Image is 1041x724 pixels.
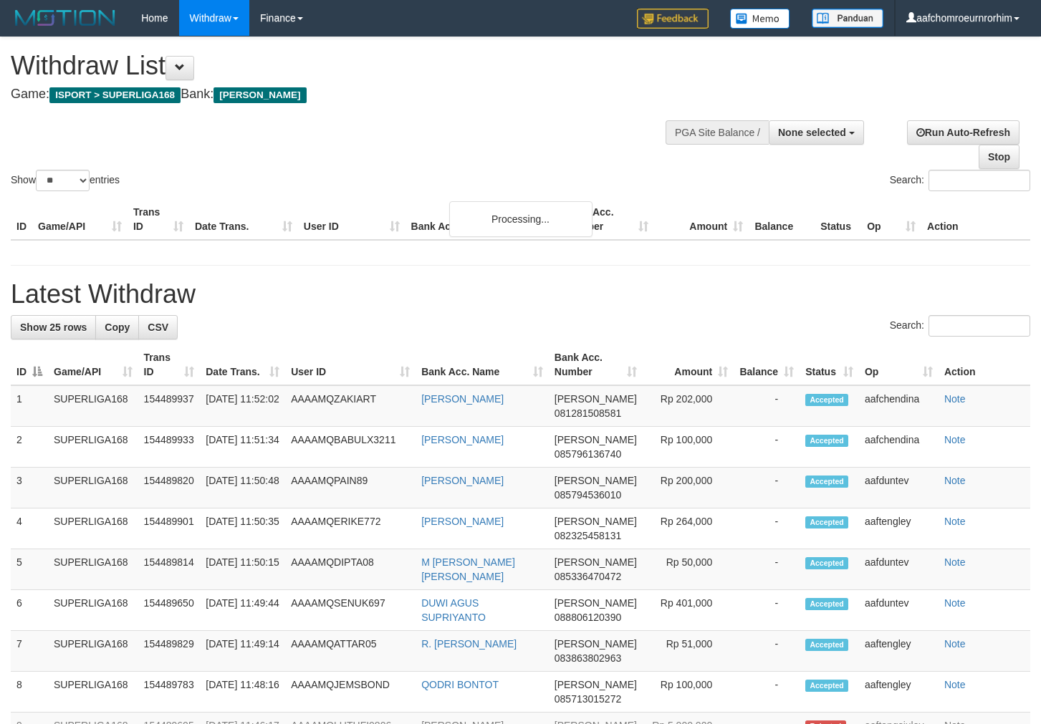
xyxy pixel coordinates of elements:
span: [PERSON_NAME] [555,434,637,445]
td: Rp 100,000 [643,672,734,713]
th: Op: activate to sort column ascending [859,344,939,385]
td: - [734,672,800,713]
label: Show entries [11,170,120,191]
td: Rp 100,000 [643,427,734,468]
span: Accepted [805,639,848,651]
td: - [734,549,800,590]
td: - [734,590,800,631]
span: [PERSON_NAME] [555,393,637,405]
img: Button%20Memo.svg [730,9,790,29]
label: Search: [890,170,1030,191]
td: AAAAMQATTAR05 [285,631,416,672]
td: 3 [11,468,48,508]
th: Status: activate to sort column ascending [800,344,859,385]
td: aafchendina [859,427,939,468]
td: AAAAMQZAKIART [285,385,416,427]
th: Game/API [32,199,128,240]
td: [DATE] 11:50:15 [200,549,285,590]
a: QODRI BONTOT [421,679,499,690]
th: User ID [298,199,406,240]
th: Amount [654,199,749,240]
th: Balance [749,199,815,240]
th: Action [921,199,1030,240]
a: Note [944,475,966,486]
span: Accepted [805,394,848,406]
th: Bank Acc. Number: activate to sort column ascending [549,344,643,385]
th: Bank Acc. Name [406,199,560,240]
a: DUWI AGUS SUPRIYANTO [421,597,486,623]
span: ISPORT > SUPERLIGA168 [49,87,181,103]
a: [PERSON_NAME] [421,434,504,445]
span: Accepted [805,598,848,610]
td: aaftengley [859,631,939,672]
td: 1 [11,385,48,427]
span: CSV [148,322,168,333]
a: Note [944,597,966,609]
td: - [734,468,800,508]
input: Search: [929,315,1030,337]
td: Rp 200,000 [643,468,734,508]
a: [PERSON_NAME] [421,475,504,486]
span: Copy [105,322,130,333]
a: Run Auto-Refresh [907,120,1020,145]
td: 154489901 [138,508,201,549]
th: Amount: activate to sort column ascending [643,344,734,385]
span: Accepted [805,476,848,488]
div: Processing... [449,201,593,237]
td: 154489650 [138,590,201,631]
td: [DATE] 11:49:44 [200,590,285,631]
th: Date Trans. [189,199,298,240]
td: 154489933 [138,427,201,468]
span: [PERSON_NAME] [555,475,637,486]
th: User ID: activate to sort column ascending [285,344,416,385]
td: aaftengley [859,672,939,713]
th: Trans ID: activate to sort column ascending [138,344,201,385]
td: - [734,385,800,427]
td: [DATE] 11:52:02 [200,385,285,427]
td: Rp 50,000 [643,549,734,590]
td: 6 [11,590,48,631]
td: [DATE] 11:50:48 [200,468,285,508]
td: [DATE] 11:50:35 [200,508,285,549]
a: [PERSON_NAME] [421,393,504,405]
h1: Withdraw List [11,52,680,80]
img: panduan.png [812,9,883,28]
td: 5 [11,549,48,590]
a: Stop [979,145,1020,169]
td: - [734,508,800,549]
span: [PERSON_NAME] [555,556,637,568]
td: 154489937 [138,385,201,427]
img: MOTION_logo.png [11,7,120,29]
th: Bank Acc. Name: activate to sort column ascending [416,344,549,385]
button: None selected [769,120,864,145]
span: [PERSON_NAME] [555,679,637,690]
td: aafduntev [859,468,939,508]
td: aaftengley [859,508,939,549]
h1: Latest Withdraw [11,280,1030,309]
span: Accepted [805,680,848,692]
td: Rp 202,000 [643,385,734,427]
a: R. [PERSON_NAME] [421,638,517,650]
td: - [734,427,800,468]
td: SUPERLIGA168 [48,631,138,672]
th: Action [939,344,1030,385]
td: aafduntev [859,549,939,590]
th: ID: activate to sort column descending [11,344,48,385]
span: Accepted [805,516,848,528]
td: SUPERLIGA168 [48,468,138,508]
td: SUPERLIGA168 [48,672,138,713]
td: Rp 401,000 [643,590,734,631]
span: None selected [778,127,846,138]
span: Copy 081281508581 to clipboard [555,407,621,419]
td: Rp 264,000 [643,508,734,549]
td: AAAAMQJEMSBOND [285,672,416,713]
td: - [734,631,800,672]
a: Copy [95,315,139,339]
th: ID [11,199,32,240]
span: Copy 083863802963 to clipboard [555,652,621,664]
a: Note [944,679,966,690]
td: AAAAMQERIKE772 [285,508,416,549]
span: Accepted [805,435,848,447]
td: AAAAMQDIPTA08 [285,549,416,590]
span: Copy 088806120390 to clipboard [555,612,621,623]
